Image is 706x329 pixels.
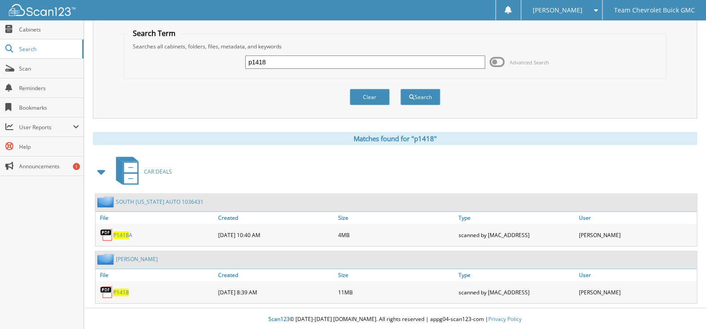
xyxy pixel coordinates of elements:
a: Created [216,269,336,281]
span: Team Chevrolet Buick GMC [614,8,694,13]
span: Announcements [19,163,79,170]
a: Type [456,269,577,281]
span: [PERSON_NAME] [532,8,582,13]
a: P1418 [113,289,129,296]
div: Matches found for "p1418" [93,132,697,145]
a: Type [456,212,577,224]
a: User [576,269,697,281]
span: CAR DEALS [144,168,172,175]
div: 11MB [336,283,456,301]
a: Size [336,212,456,224]
img: scan123-logo-white.svg [9,4,76,16]
span: Bookmarks [19,104,79,111]
button: Clear [350,89,390,105]
span: P1418 [113,231,129,239]
div: scanned by [MAC_ADDRESS] [456,283,577,301]
legend: Search Term [128,28,180,38]
img: PDF.png [100,228,113,242]
div: scanned by [MAC_ADDRESS] [456,226,577,244]
div: Searches all cabinets, folders, files, metadata, and keywords [128,43,662,50]
div: [DATE] 8:39 AM [216,283,336,301]
a: Privacy Policy [488,315,522,323]
img: folder2.png [97,196,116,207]
a: CAR DEALS [111,154,172,189]
span: Advanced Search [510,59,549,66]
a: P1418A [113,231,132,239]
img: PDF.png [100,285,113,299]
span: Reminders [19,84,79,92]
button: Search [400,89,440,105]
img: folder2.png [97,254,116,265]
div: [PERSON_NAME] [576,283,697,301]
a: Size [336,269,456,281]
div: [DATE] 10:40 AM [216,226,336,244]
div: [PERSON_NAME] [576,226,697,244]
div: 4MB [336,226,456,244]
span: Scan123 [268,315,290,323]
div: 1 [73,163,80,170]
span: Scan [19,65,79,72]
a: File [96,269,216,281]
a: SOUTH [US_STATE] AUTO 1036431 [116,198,203,206]
span: Cabinets [19,26,79,33]
a: File [96,212,216,224]
a: Created [216,212,336,224]
span: User Reports [19,123,73,131]
span: Help [19,143,79,151]
span: Search [19,45,78,53]
a: [PERSON_NAME] [116,255,158,263]
a: User [576,212,697,224]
